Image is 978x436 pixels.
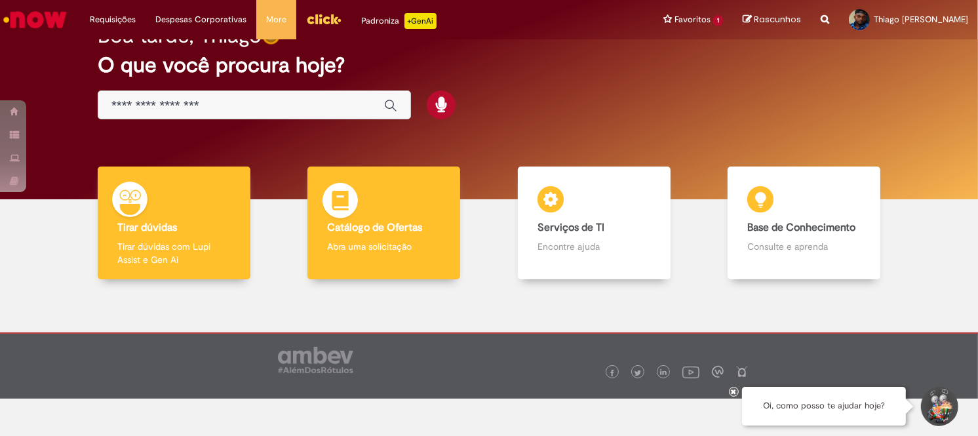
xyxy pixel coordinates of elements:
div: Oi, como posso te ajudar hoje? [742,387,906,426]
p: +GenAi [404,13,437,29]
img: logo_footer_linkedin.png [660,369,667,377]
span: More [266,13,286,26]
img: logo_footer_twitter.png [635,370,641,376]
img: ServiceNow [1,7,69,33]
span: Thiago [PERSON_NAME] [874,14,968,25]
b: Base de Conhecimento [747,221,855,234]
h2: O que você procura hoje? [98,54,880,77]
span: 1 [713,15,723,26]
img: click_logo_yellow_360x200.png [306,9,342,29]
a: Base de Conhecimento Consulte e aprenda [699,167,910,280]
b: Serviços de TI [538,221,604,234]
img: logo_footer_youtube.png [682,363,699,380]
a: Tirar dúvidas Tirar dúvidas com Lupi Assist e Gen Ai [69,167,279,280]
img: logo_footer_naosei.png [736,366,748,378]
span: Despesas Corporativas [155,13,246,26]
span: Rascunhos [754,13,801,26]
button: Iniciar Conversa de Suporte [919,387,958,426]
img: logo_footer_workplace.png [712,366,724,378]
p: Tirar dúvidas com Lupi Assist e Gen Ai [117,240,231,266]
div: Padroniza [361,13,437,29]
span: Favoritos [675,13,711,26]
h2: Boa tarde, Thiago [98,24,262,47]
a: Catálogo de Ofertas Abra uma solicitação [279,167,490,280]
img: logo_footer_ambev_rotulo_gray.png [278,347,353,373]
p: Abra uma solicitação [327,240,440,253]
b: Tirar dúvidas [117,221,177,234]
p: Consulte e aprenda [747,240,861,253]
a: Rascunhos [743,14,801,26]
span: Requisições [90,13,136,26]
p: Encontre ajuda [538,240,651,253]
b: Catálogo de Ofertas [327,221,422,234]
a: Serviços de TI Encontre ajuda [489,167,699,280]
img: logo_footer_facebook.png [609,370,616,376]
